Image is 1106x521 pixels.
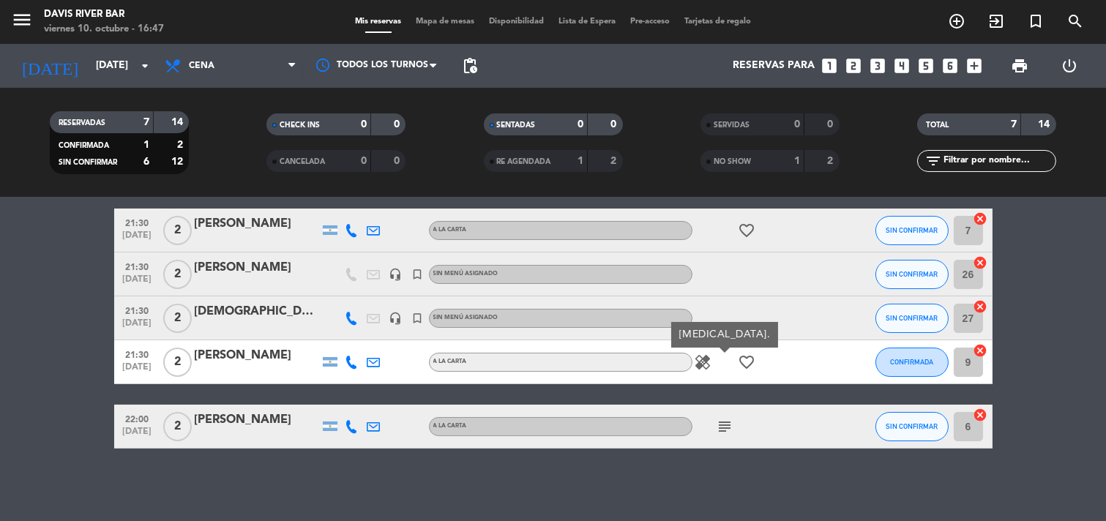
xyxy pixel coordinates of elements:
[195,302,319,321] div: [DEMOGRAPHIC_DATA][PERSON_NAME]
[389,312,403,325] i: headset_mic
[739,222,756,239] i: favorite_border
[890,358,933,366] span: CONFIRMADA
[163,304,192,333] span: 2
[119,410,156,427] span: 22:00
[136,57,154,75] i: arrow_drop_down
[1045,44,1095,88] div: LOG OUT
[361,156,367,166] strong: 0
[11,9,33,31] i: menu
[827,119,836,130] strong: 0
[119,318,156,335] span: [DATE]
[59,159,117,166] span: SIN CONFIRMAR
[974,343,988,358] i: cancel
[119,258,156,274] span: 21:30
[119,362,156,379] span: [DATE]
[551,18,623,26] span: Lista de Espera
[497,158,551,165] span: RE AGENDADA
[739,353,756,371] i: favorite_border
[11,9,33,36] button: menu
[11,50,89,82] i: [DATE]
[578,119,583,130] strong: 0
[143,117,149,127] strong: 7
[119,214,156,230] span: 21:30
[926,121,949,129] span: TOTAL
[886,314,938,322] span: SIN CONFIRMAR
[163,412,192,441] span: 2
[875,348,949,377] button: CONFIRMADA
[119,274,156,291] span: [DATE]
[59,142,109,149] span: CONFIRMADA
[433,359,467,364] span: A LA CARTA
[610,119,619,130] strong: 0
[195,411,319,430] div: [PERSON_NAME]
[1011,57,1028,75] span: print
[733,60,815,72] span: Reservas para
[623,18,677,26] span: Pre-acceso
[163,260,192,289] span: 2
[189,61,214,71] span: Cena
[119,427,156,443] span: [DATE]
[827,156,836,166] strong: 2
[461,57,479,75] span: pending_actions
[119,230,156,247] span: [DATE]
[361,119,367,130] strong: 0
[143,157,149,167] strong: 6
[671,322,778,348] div: [MEDICAL_DATA].
[886,270,938,278] span: SIN CONFIRMAR
[578,156,583,166] strong: 1
[119,345,156,362] span: 21:30
[948,12,965,30] i: add_circle_outline
[886,422,938,430] span: SIN CONFIRMAR
[924,152,942,170] i: filter_list
[143,140,149,150] strong: 1
[677,18,758,26] span: Tarjetas de regalo
[1061,57,1079,75] i: power_settings_new
[1066,12,1084,30] i: search
[941,56,960,75] i: looks_6
[875,304,949,333] button: SIN CONFIRMAR
[794,119,800,130] strong: 0
[163,216,192,245] span: 2
[195,258,319,277] div: [PERSON_NAME]
[974,408,988,422] i: cancel
[44,7,164,22] div: Davis River Bar
[433,227,467,233] span: A LA CARTA
[1027,12,1045,30] i: turned_in_not
[1011,119,1017,130] strong: 7
[875,216,949,245] button: SIN CONFIRMAR
[1038,119,1053,130] strong: 14
[942,153,1055,169] input: Filtrar por nombre...
[44,22,164,37] div: viernes 10. octubre - 16:47
[171,157,186,167] strong: 12
[59,119,105,127] span: RESERVADAS
[965,56,984,75] i: add_box
[714,158,751,165] span: NO SHOW
[195,214,319,233] div: [PERSON_NAME]
[389,268,403,281] i: headset_mic
[394,156,403,166] strong: 0
[987,12,1005,30] i: exit_to_app
[714,121,750,129] span: SERVIDAS
[411,312,425,325] i: turned_in_not
[497,121,536,129] span: SENTADAS
[482,18,551,26] span: Disponibilidad
[119,301,156,318] span: 21:30
[820,56,839,75] i: looks_one
[610,156,619,166] strong: 2
[916,56,935,75] i: looks_5
[280,121,320,129] span: CHECK INS
[408,18,482,26] span: Mapa de mesas
[177,140,186,150] strong: 2
[394,119,403,130] strong: 0
[794,156,800,166] strong: 1
[695,353,712,371] i: healing
[974,255,988,270] i: cancel
[171,117,186,127] strong: 14
[892,56,911,75] i: looks_4
[411,268,425,281] i: turned_in_not
[433,423,467,429] span: A LA CARTA
[875,260,949,289] button: SIN CONFIRMAR
[348,18,408,26] span: Mis reservas
[868,56,887,75] i: looks_3
[974,299,988,314] i: cancel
